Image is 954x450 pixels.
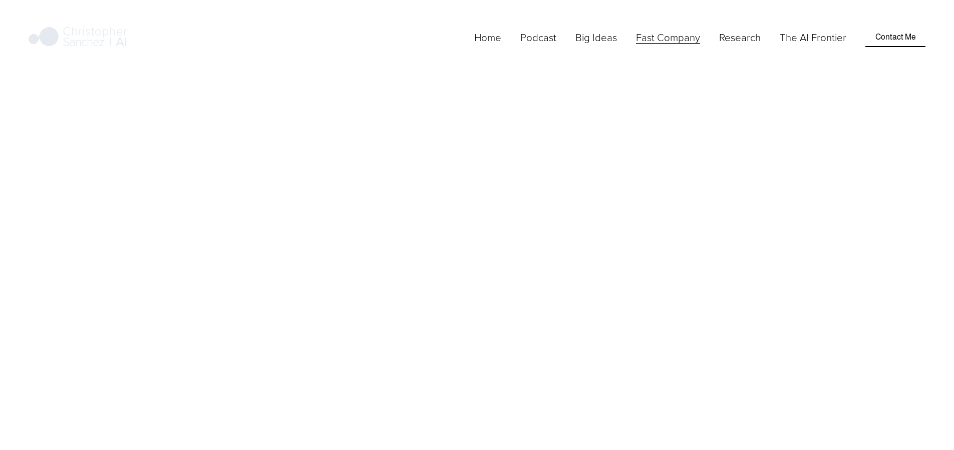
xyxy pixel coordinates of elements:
[575,29,617,46] a: folder dropdown
[719,30,761,45] span: Research
[865,28,925,47] a: Contact Me
[29,25,127,50] img: Christopher Sanchez | AI
[474,29,501,46] a: Home
[719,29,761,46] a: folder dropdown
[636,30,700,45] span: Fast Company
[520,29,556,46] a: Podcast
[575,30,617,45] span: Big Ideas
[636,29,700,46] a: folder dropdown
[780,29,846,46] a: The AI Frontier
